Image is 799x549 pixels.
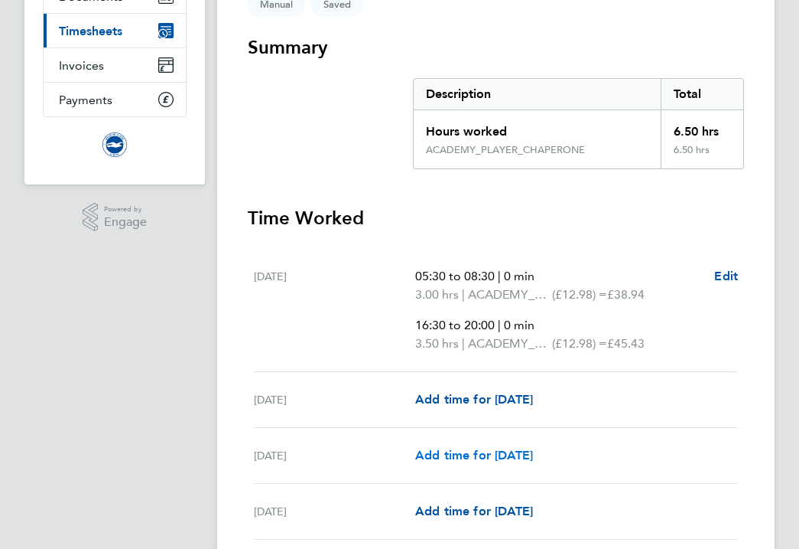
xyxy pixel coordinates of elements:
div: ACADEMY_PLAYER_CHAPERONE [426,144,585,156]
span: 0 min [504,269,534,283]
span: Edit [714,269,738,283]
a: Add time for [DATE] [415,502,533,521]
a: Add time for [DATE] [415,391,533,409]
span: | [498,318,501,332]
span: Engage [104,216,147,229]
div: 6.50 hrs [661,144,743,168]
div: Description [414,79,661,109]
div: Hours worked [414,110,661,144]
div: [DATE] [254,391,415,409]
div: [DATE] [254,502,415,521]
span: Powered by [104,203,147,216]
a: Timesheets [44,14,186,47]
span: 16:30 to 20:00 [415,318,495,332]
span: £38.94 [607,287,645,302]
span: £45.43 [607,336,645,351]
a: Edit [714,267,738,286]
span: Add time for [DATE] [415,504,533,518]
span: Timesheets [59,24,122,38]
span: (£12.98) = [552,336,607,351]
span: ACADEMY_PLAYER_CHAPERONE [468,335,552,353]
div: 6.50 hrs [661,110,743,144]
span: | [462,336,465,351]
span: 3.00 hrs [415,287,459,302]
a: Powered byEngage [83,203,148,232]
span: Payments [59,93,112,107]
img: brightonandhovealbion-logo-retina.png [102,132,127,157]
span: Add time for [DATE] [415,448,533,462]
h3: Time Worked [248,206,744,230]
span: Invoices [59,58,104,73]
div: [DATE] [254,446,415,465]
h3: Summary [248,35,744,60]
span: | [462,287,465,302]
div: Summary [413,78,744,169]
span: 3.50 hrs [415,336,459,351]
span: (£12.98) = [552,287,607,302]
span: | [498,269,501,283]
a: Add time for [DATE] [415,446,533,465]
span: 05:30 to 08:30 [415,269,495,283]
span: Add time for [DATE] [415,392,533,407]
div: Total [661,79,743,109]
a: Invoices [44,48,186,82]
a: Go to home page [43,132,187,157]
div: [DATE] [254,267,415,353]
span: ACADEMY_PLAYER_CHAPERONE [468,286,552,304]
span: 0 min [504,318,534,332]
a: Payments [44,83,186,116]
